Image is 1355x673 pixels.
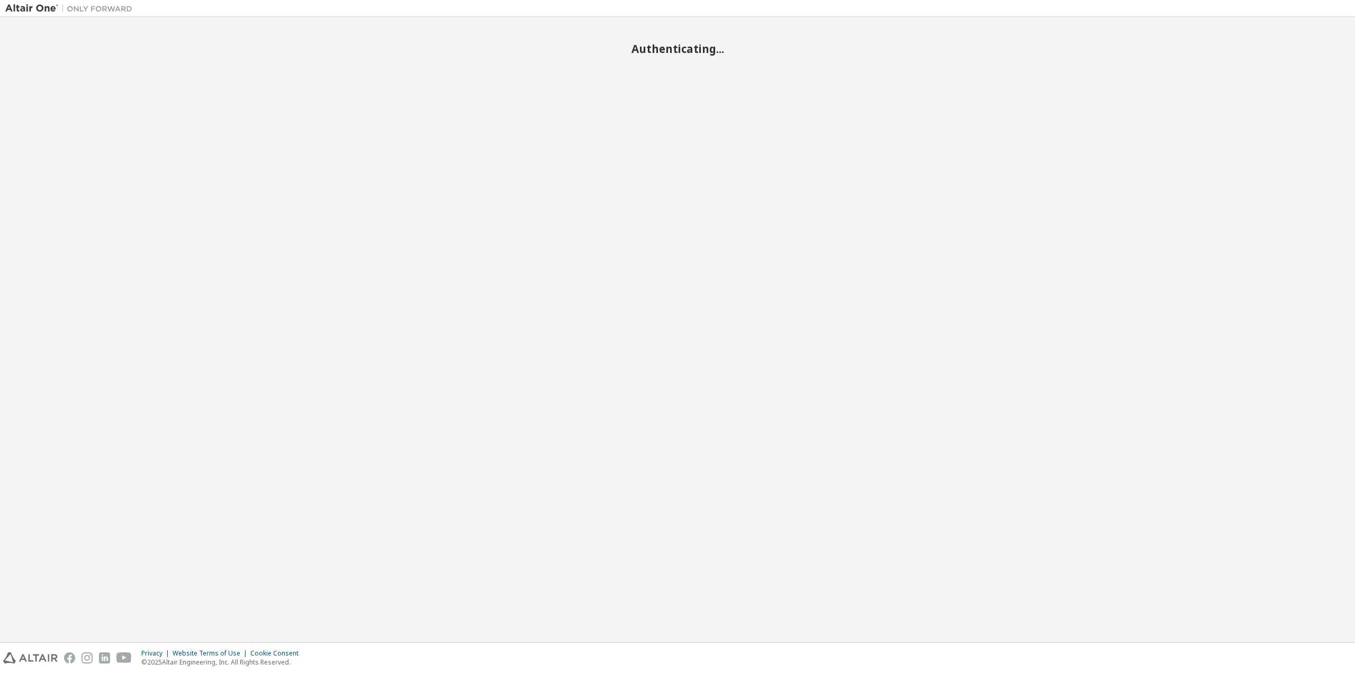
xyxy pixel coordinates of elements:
div: Privacy [141,649,173,658]
img: Altair One [5,3,138,14]
img: youtube.svg [116,652,132,663]
img: linkedin.svg [99,652,110,663]
div: Cookie Consent [250,649,305,658]
img: instagram.svg [82,652,93,663]
div: Website Terms of Use [173,649,250,658]
h2: Authenticating... [5,42,1350,56]
p: © 2025 Altair Engineering, Inc. All Rights Reserved. [141,658,305,667]
img: altair_logo.svg [3,652,58,663]
img: facebook.svg [64,652,75,663]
